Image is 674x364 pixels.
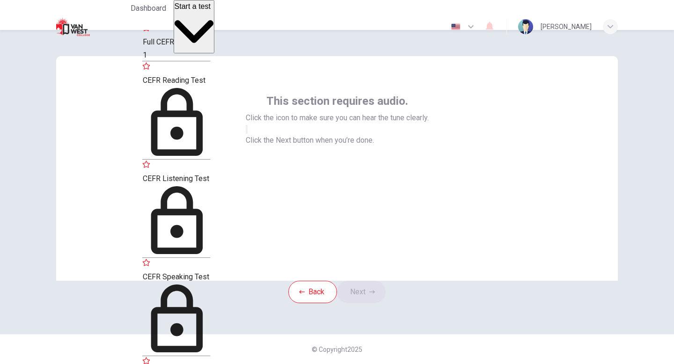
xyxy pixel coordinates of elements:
span: CEFR Speaking Test [143,272,209,281]
img: en [450,23,462,30]
div: YOU NEED A LICENSE TO ACCESS THIS CONTENT [143,160,211,257]
div: YOU NEED A LICENSE TO ACCESS THIS CONTENT [143,62,211,159]
div: YOU NEED A LICENSE TO ACCESS THIS CONTENT [143,258,211,356]
span: Click the icon to make sure you can hear the tune clearly. [246,112,429,124]
img: Profile picture [518,19,533,34]
button: Back [288,281,337,303]
span: CEFR Reading Test [143,76,205,85]
span: Click the Next button when you’re done. [246,136,374,145]
span: Start a test [175,2,211,10]
img: Van West logo [56,17,105,36]
a: Van West logo [56,17,127,36]
div: 1 [143,50,211,61]
span: © Copyright 2025 [312,346,362,353]
div: [PERSON_NAME] [541,21,592,32]
span: CEFR Listening Test [143,174,209,183]
span: Dashboard [131,3,166,14]
span: This section requires audio. [266,94,408,109]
